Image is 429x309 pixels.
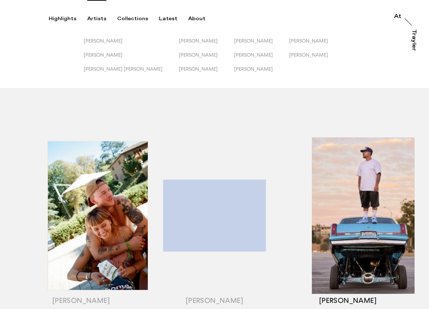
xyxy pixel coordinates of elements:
span: [PERSON_NAME] [234,66,273,72]
div: Collections [117,16,148,22]
div: About [188,16,205,22]
button: [PERSON_NAME] [289,38,344,52]
button: Collections [117,16,159,22]
span: [PERSON_NAME] [179,52,218,58]
button: [PERSON_NAME] [179,66,234,80]
div: Latest [159,16,177,22]
span: [PERSON_NAME] [234,52,273,58]
div: Highlights [49,16,76,22]
button: [PERSON_NAME] [234,66,289,80]
span: [PERSON_NAME] [PERSON_NAME] [84,66,163,72]
span: [PERSON_NAME] [289,38,328,44]
button: [PERSON_NAME] [84,52,179,66]
button: [PERSON_NAME] [234,52,289,66]
button: [PERSON_NAME] [289,52,344,66]
a: Trayler [410,29,417,59]
button: Latest [159,16,188,22]
div: Artists [87,16,106,22]
button: Artists [87,16,117,22]
div: Trayler [411,29,417,51]
span: [PERSON_NAME] [179,66,218,72]
button: [PERSON_NAME] [PERSON_NAME] [84,66,179,80]
button: [PERSON_NAME] [234,38,289,52]
span: [PERSON_NAME] [234,38,273,44]
span: [PERSON_NAME] [84,52,123,58]
span: [PERSON_NAME] [179,38,218,44]
a: At [394,14,401,21]
button: [PERSON_NAME] [179,52,234,66]
button: [PERSON_NAME] [84,38,179,52]
span: [PERSON_NAME] [84,38,123,44]
button: Highlights [49,16,87,22]
span: [PERSON_NAME] [289,52,328,58]
button: [PERSON_NAME] [179,38,234,52]
button: About [188,16,216,22]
